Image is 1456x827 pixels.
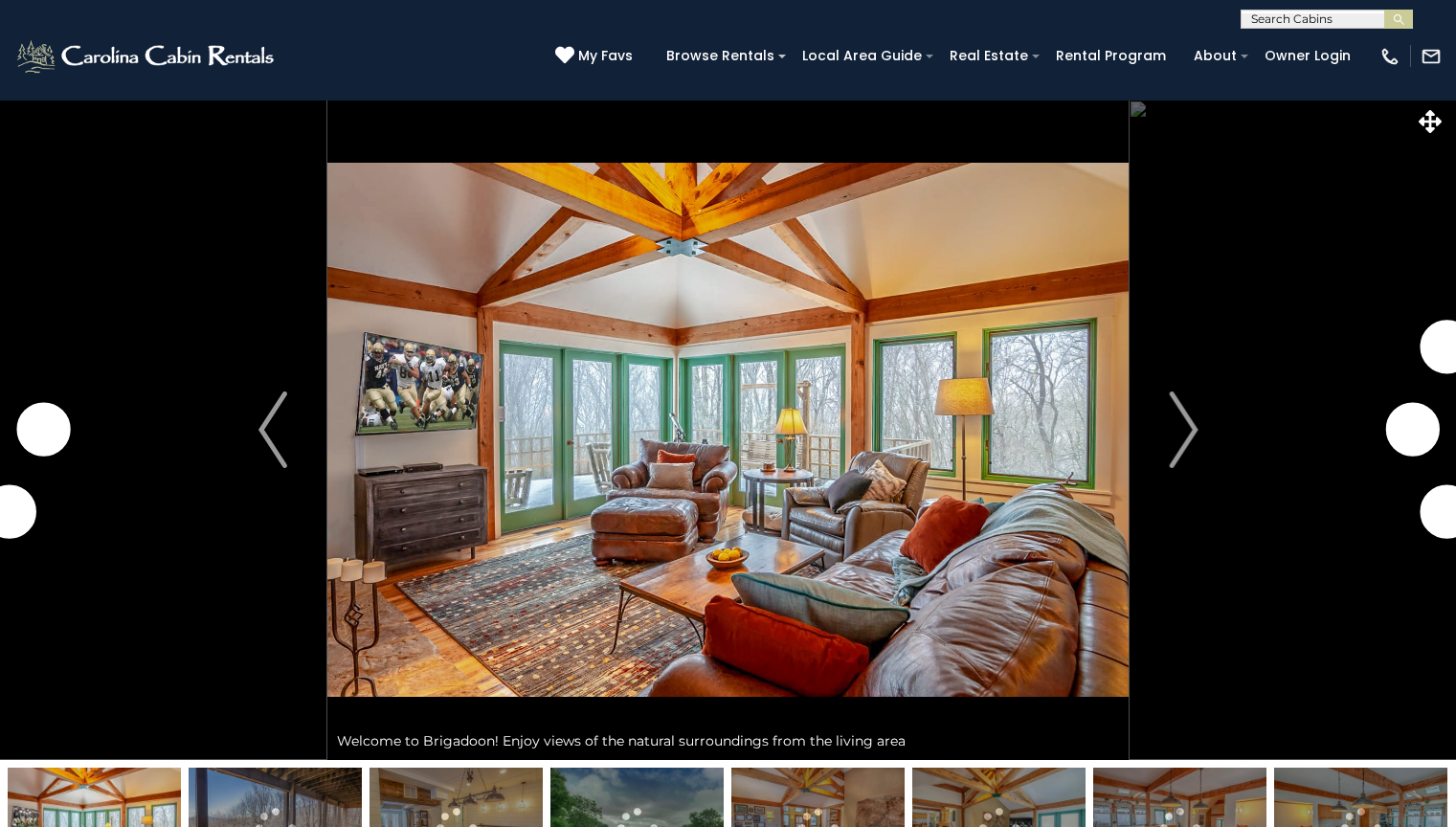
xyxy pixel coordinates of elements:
a: My Favs [555,46,638,67]
span: My Favs [578,46,633,66]
img: phone-regular-white.png [1379,46,1400,67]
img: arrow [1169,391,1198,468]
img: mail-regular-white.png [1421,46,1442,67]
button: Previous [218,100,328,760]
a: Owner Login [1255,41,1360,71]
img: White-1-2.png [14,37,280,76]
a: About [1184,41,1246,71]
a: Rental Program [1046,41,1176,71]
a: Local Area Guide [793,41,931,71]
img: arrow [258,391,287,468]
a: Browse Rentals [657,41,784,71]
a: Real Estate [940,41,1038,71]
button: Next [1129,100,1239,760]
div: Welcome to Brigadoon! Enjoy views of the natural surroundings from the living area [327,722,1129,760]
